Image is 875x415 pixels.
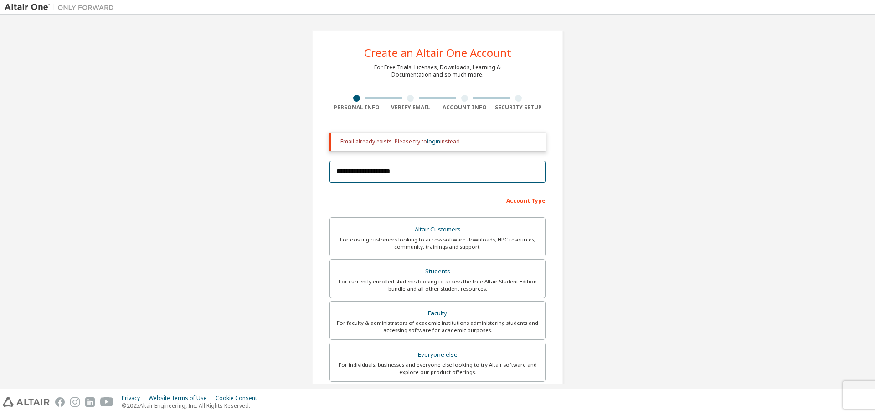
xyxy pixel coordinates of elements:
div: For individuals, businesses and everyone else looking to try Altair software and explore our prod... [335,361,540,376]
p: © 2025 Altair Engineering, Inc. All Rights Reserved. [122,402,262,410]
img: youtube.svg [100,397,113,407]
div: Create an Altair One Account [364,47,511,58]
img: Altair One [5,3,118,12]
div: Cookie Consent [216,395,262,402]
div: Faculty [335,307,540,320]
div: Altair Customers [335,223,540,236]
div: Privacy [122,395,149,402]
img: altair_logo.svg [3,397,50,407]
div: For currently enrolled students looking to access the free Altair Student Edition bundle and all ... [335,278,540,292]
div: Website Terms of Use [149,395,216,402]
div: Personal Info [329,104,384,111]
div: Verify Email [384,104,438,111]
div: For existing customers looking to access software downloads, HPC resources, community, trainings ... [335,236,540,251]
div: For faculty & administrators of academic institutions administering students and accessing softwa... [335,319,540,334]
div: Account Type [329,193,546,207]
img: instagram.svg [70,397,80,407]
div: Account Info [437,104,492,111]
div: Email already exists. Please try to instead. [340,138,538,145]
img: linkedin.svg [85,397,95,407]
a: login [427,138,440,145]
div: Students [335,265,540,278]
img: facebook.svg [55,397,65,407]
div: Everyone else [335,348,540,361]
div: For Free Trials, Licenses, Downloads, Learning & Documentation and so much more. [374,64,501,78]
div: Security Setup [492,104,546,111]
